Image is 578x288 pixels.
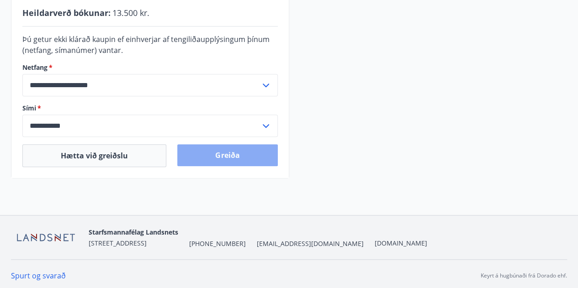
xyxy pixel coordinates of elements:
[374,239,427,247] a: [DOMAIN_NAME]
[88,228,178,236] span: Starfsmannafélag Landsnets
[22,104,278,113] label: Sími
[22,34,270,55] span: Þú getur ekki klárað kaupin ef einhverjar af tengiliðaupplýsingum þínum (netfang, símanúmer) vantar.
[22,63,278,72] label: Netfang
[11,228,81,247] img: F8tEiQha8Un3Ar3CAbbmu1gOVkZAt1bcWyF3CjFc.png
[112,7,149,18] span: 13.500 kr.
[22,144,166,167] button: Hætta við greiðslu
[22,7,111,18] span: Heildarverð bókunar :
[189,239,245,248] span: [PHONE_NUMBER]
[88,239,146,247] span: [STREET_ADDRESS]
[481,272,567,280] p: Keyrt á hugbúnaði frá Dorado ehf.
[177,144,277,166] button: Greiða
[11,271,66,281] a: Spurt og svarað
[256,239,363,248] span: [EMAIL_ADDRESS][DOMAIN_NAME]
